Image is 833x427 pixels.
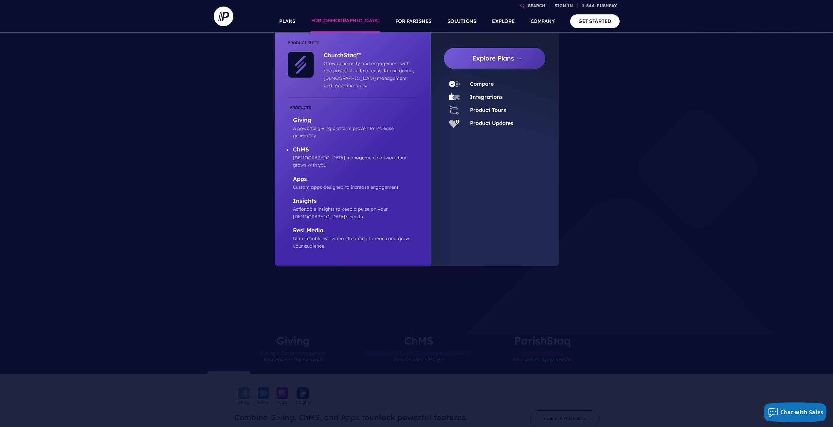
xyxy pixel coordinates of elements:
a: FOR [DEMOGRAPHIC_DATA] [311,10,380,33]
p: Ultra-reliable live video streaming to reach and grow your audience [293,235,418,250]
a: Compare [470,80,494,87]
span: Chat with Sales [780,409,824,416]
a: SOLUTIONS [447,10,477,33]
p: Apps [293,175,418,184]
p: Resi Media [293,227,418,235]
button: Chat with Sales [764,402,827,422]
a: Product Updates [470,120,513,126]
a: Insights Actionable insights to keep a pulse on your [DEMOGRAPHIC_DATA]’s health [288,197,418,220]
p: Actionable insights to keep a pulse on your [DEMOGRAPHIC_DATA]’s health [293,205,418,220]
a: PLANS [279,10,296,33]
a: EXPLORE [492,10,515,33]
img: Product Updates - Icon [449,118,460,129]
p: Giving [293,116,418,125]
li: Product Suite [288,39,418,52]
p: ChMS [293,146,418,154]
img: Integrations - Icon [449,92,460,102]
p: ChurchStaq™ [324,52,414,60]
a: COMPANY [531,10,555,33]
p: Insights [293,197,418,205]
img: ChurchStaq™ - Icon [288,52,314,78]
a: ChMS [DEMOGRAPHIC_DATA] management software that grows with you [288,146,418,169]
p: Grow generosity and engagement with one powerful suite of easy-to-use giving, [DEMOGRAPHIC_DATA] ... [324,60,414,89]
a: GET STARTED [570,14,620,28]
a: Giving A powerful giving platform proven to increase generosity [288,104,418,139]
a: ChurchStaq™ Grow generosity and engagement with one powerful suite of easy-to-use giving, [DEMOGR... [314,52,414,89]
p: Custom apps designed to increase engagement [293,184,418,191]
a: Compare - Icon [444,79,465,89]
p: [DEMOGRAPHIC_DATA] management software that grows with you [293,154,418,169]
a: Explore Plans → [449,48,546,69]
p: A powerful giving platform proven to increase generosity [293,125,418,139]
a: Product Tours [470,107,506,113]
img: Compare - Icon [449,79,460,89]
a: Resi Media Ultra-reliable live video streaming to reach and grow your audience [288,227,418,250]
a: Integrations - Icon [444,92,465,102]
img: Product Tours - Icon [449,105,460,116]
a: Apps Custom apps designed to increase engagement [288,175,418,191]
a: Integrations [470,94,503,100]
a: Product Updates - Icon [444,118,465,129]
a: FOR PARISHES [395,10,432,33]
a: Product Tours - Icon [444,105,465,116]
